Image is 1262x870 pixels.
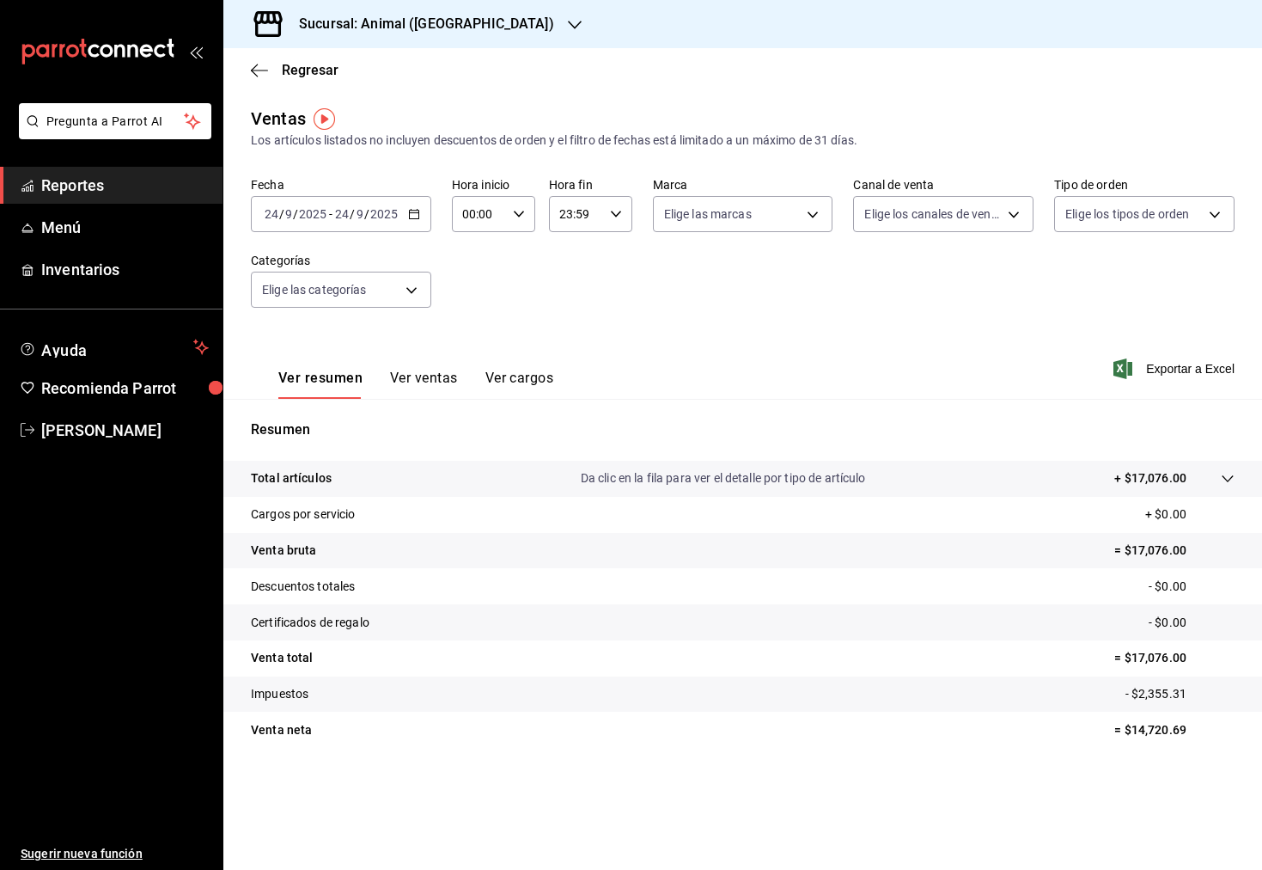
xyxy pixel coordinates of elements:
[1117,358,1235,379] button: Exportar a Excel
[485,370,554,399] button: Ver cargos
[41,377,209,400] span: Recomienda Parrot
[293,207,298,221] span: /
[1114,649,1235,667] p: = $17,076.00
[251,542,316,560] p: Venta bruta
[251,578,355,596] p: Descuentos totales
[334,207,350,221] input: --
[285,14,554,34] h3: Sucursal: Animal ([GEOGRAPHIC_DATA])
[251,685,308,703] p: Impuestos
[262,281,367,298] span: Elige las categorías
[251,179,431,191] label: Fecha
[278,370,363,399] button: Ver resumen
[251,469,332,487] p: Total artículos
[251,62,338,78] button: Regresar
[12,125,211,143] a: Pregunta a Parrot AI
[1114,542,1235,560] p: = $17,076.00
[1114,721,1235,739] p: = $14,720.69
[282,62,338,78] span: Regresar
[1114,469,1186,487] p: + $17,076.00
[329,207,332,221] span: -
[298,207,327,221] input: ----
[369,207,399,221] input: ----
[41,216,209,239] span: Menú
[279,207,284,221] span: /
[314,108,335,130] img: Tooltip marker
[581,469,866,487] p: Da clic en la fila para ver el detalle por tipo de artículo
[19,103,211,139] button: Pregunta a Parrot AI
[251,132,1235,150] div: Los artículos listados no incluyen descuentos de orden y el filtro de fechas está limitado a un m...
[864,205,1002,223] span: Elige los canales de venta
[1065,205,1189,223] span: Elige los tipos de orden
[284,207,293,221] input: --
[278,370,553,399] div: navigation tabs
[41,258,209,281] span: Inventarios
[356,207,364,221] input: --
[452,179,535,191] label: Hora inicio
[21,845,209,863] span: Sugerir nueva función
[264,207,279,221] input: --
[364,207,369,221] span: /
[189,45,203,58] button: open_drawer_menu
[41,174,209,197] span: Reportes
[853,179,1033,191] label: Canal de venta
[251,106,306,132] div: Ventas
[664,205,752,223] span: Elige las marcas
[251,505,356,524] p: Cargos por servicio
[1149,578,1235,596] p: - $0.00
[1149,614,1235,632] p: - $0.00
[251,420,1235,440] p: Resumen
[251,614,369,632] p: Certificados de regalo
[251,721,312,739] p: Venta neta
[549,179,632,191] label: Hora fin
[41,337,186,358] span: Ayuda
[46,113,185,131] span: Pregunta a Parrot AI
[1145,505,1235,524] p: + $0.00
[251,254,431,267] label: Categorías
[1054,179,1235,191] label: Tipo de orden
[41,419,209,442] span: [PERSON_NAME]
[653,179,833,191] label: Marca
[350,207,355,221] span: /
[390,370,458,399] button: Ver ventas
[1125,685,1235,703] p: - $2,355.31
[251,649,313,667] p: Venta total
